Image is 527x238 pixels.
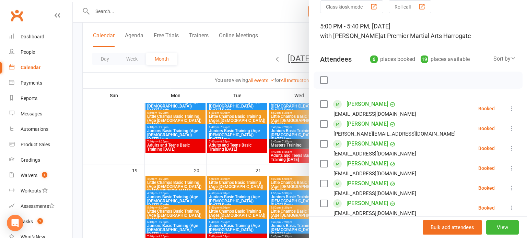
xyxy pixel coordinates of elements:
div: Dashboard [21,34,44,39]
div: 6 [370,55,378,63]
div: Attendees [320,54,352,64]
a: Workouts [9,183,72,199]
a: [PERSON_NAME] [347,158,388,169]
div: [EMAIL_ADDRESS][DOMAIN_NAME] [333,209,416,218]
a: Calendar [9,60,72,75]
div: [EMAIL_ADDRESS][DOMAIN_NAME] [333,169,416,178]
span: 1 [42,172,47,178]
div: Gradings [21,157,40,163]
div: [EMAIL_ADDRESS][DOMAIN_NAME] [333,189,416,198]
div: Booked [478,126,495,131]
div: Booked [478,205,495,210]
div: Booked [478,146,495,151]
div: Open Intercom Messenger [7,215,23,231]
a: [PERSON_NAME] [347,178,388,189]
a: Tasks 1 [9,214,72,229]
div: places available [421,54,470,64]
a: Dashboard [9,29,72,45]
div: Automations [21,126,48,132]
div: Booked [478,166,495,171]
a: People [9,45,72,60]
div: 5:00 PM - 5:40 PM, [DATE] [320,22,516,41]
button: Roll call [389,0,431,13]
div: Calendar [21,65,40,70]
span: 1 [37,218,43,224]
a: [PERSON_NAME] [347,198,388,209]
div: People [21,49,35,55]
a: [PERSON_NAME] [347,99,388,110]
a: Gradings [9,152,72,168]
a: Reports [9,91,72,106]
div: Reports [21,96,37,101]
div: Workouts [21,188,41,193]
button: View [486,220,519,235]
div: [EMAIL_ADDRESS][DOMAIN_NAME] [333,110,416,118]
div: places booked [370,54,415,64]
div: 19 [421,55,428,63]
a: Payments [9,75,72,91]
div: Tasks [21,219,33,224]
div: Booked [478,106,495,111]
div: Sort by [493,54,516,63]
a: [PERSON_NAME] [347,118,388,129]
a: Product Sales [9,137,72,152]
span: at Premier Martial Arts Harrogate [380,32,471,39]
a: Clubworx [8,7,25,24]
div: Product Sales [21,142,50,147]
div: Payments [21,80,42,86]
span: with [PERSON_NAME] [320,32,380,39]
div: [PERSON_NAME][EMAIL_ADDRESS][DOMAIN_NAME] [333,129,456,138]
a: [PERSON_NAME] [347,138,388,149]
a: Messages [9,106,72,122]
div: [EMAIL_ADDRESS][DOMAIN_NAME] [333,149,416,158]
a: Waivers 1 [9,168,72,183]
a: Assessments [9,199,72,214]
div: Assessments [21,203,55,209]
button: Bulk add attendees [423,220,482,235]
a: Automations [9,122,72,137]
div: Waivers [21,173,37,178]
button: Class kiosk mode [320,0,383,13]
div: Booked [478,186,495,190]
div: Messages [21,111,42,116]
